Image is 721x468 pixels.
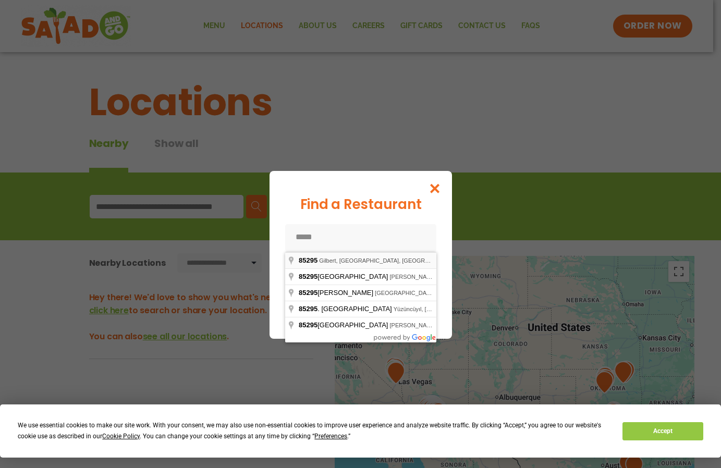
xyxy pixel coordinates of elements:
div: We use essential cookies to make our site work. With your consent, we may also use non-essential ... [18,420,610,442]
span: 85295 [299,273,317,280]
span: Gilbert, [GEOGRAPHIC_DATA], [GEOGRAPHIC_DATA] [319,257,462,264]
span: Cookie Policy [102,433,140,440]
span: Preferences [314,433,347,440]
span: 85295 [299,305,317,313]
button: Close modal [418,171,451,206]
div: Find a Restaurant [285,194,436,215]
span: 85295 [299,289,317,297]
span: [PERSON_NAME] [299,289,375,297]
span: [PERSON_NAME], [GEOGRAPHIC_DATA], [GEOGRAPHIC_DATA] [389,322,563,328]
span: 85295 [299,321,317,329]
span: Yüzüncüyıl, [GEOGRAPHIC_DATA]/[GEOGRAPHIC_DATA], [GEOGRAPHIC_DATA] [394,306,609,312]
span: [PERSON_NAME], [GEOGRAPHIC_DATA], [GEOGRAPHIC_DATA] [389,274,563,280]
span: 85295 [299,256,317,264]
span: [GEOGRAPHIC_DATA], [GEOGRAPHIC_DATA], [GEOGRAPHIC_DATA] [375,290,560,296]
span: . [GEOGRAPHIC_DATA] [299,305,394,313]
span: [GEOGRAPHIC_DATA] [299,321,389,329]
span: [GEOGRAPHIC_DATA] [299,273,389,280]
button: Accept [622,422,703,440]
